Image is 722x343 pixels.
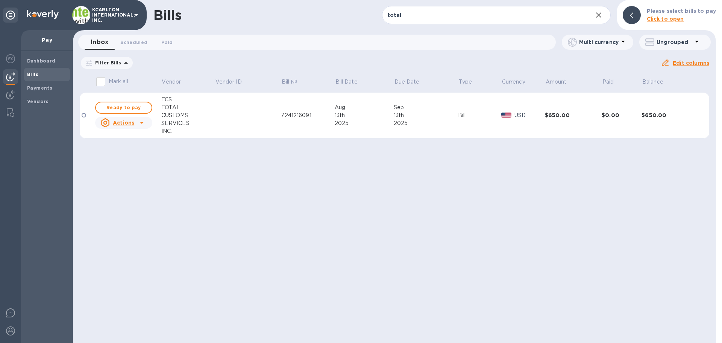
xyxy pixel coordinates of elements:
[546,78,576,86] span: Amount
[120,38,147,46] span: Scheduled
[579,38,619,46] p: Multi currency
[502,78,525,86] p: Currency
[394,119,458,127] div: 2025
[546,78,567,86] p: Amount
[282,78,297,86] p: Bill №
[91,37,108,47] span: Inbox
[642,111,698,119] div: $650.00
[27,85,52,91] b: Payments
[161,104,215,111] div: TOTAL
[3,8,18,23] div: Unpin categories
[394,104,458,111] div: Sep
[27,36,67,44] p: Pay
[642,78,663,86] p: Balance
[282,78,307,86] span: Bill №
[6,54,15,63] img: Foreign exchange
[335,119,394,127] div: 2025
[647,16,684,22] b: Click to open
[394,78,420,86] p: Due Date
[459,78,482,86] span: Type
[335,78,358,86] p: Bill Date
[161,119,215,127] div: SERVICES
[501,113,511,118] img: USD
[161,38,173,46] span: Paid
[161,111,215,119] div: CUSTOMS
[602,78,624,86] span: Paid
[335,104,394,111] div: Aug
[161,96,215,104] div: TCS
[602,78,614,86] p: Paid
[27,10,59,19] img: Logo
[647,8,716,14] b: Please select bills to pay
[162,78,191,86] span: Vendor
[92,59,121,66] p: Filter Bills
[162,78,181,86] p: Vendor
[281,111,334,119] div: 7241216091
[92,7,130,23] p: KCARLTON INTERNATIONAL, INC.
[458,111,501,119] div: Bill
[27,99,49,104] b: Vendors
[642,78,673,86] span: Balance
[109,78,128,85] p: Mark all
[602,111,642,119] div: $0.00
[27,72,38,77] b: Bills
[102,103,146,112] span: Ready to pay
[394,78,429,86] span: Due Date
[335,78,367,86] span: Bill Date
[215,78,242,86] p: Vendor ID
[394,111,458,119] div: 13th
[95,102,152,114] button: Ready to pay
[673,60,709,66] u: Edit columns
[335,111,394,119] div: 13th
[459,78,472,86] p: Type
[215,78,252,86] span: Vendor ID
[545,111,602,119] div: $650.00
[27,58,56,64] b: Dashboard
[657,38,692,46] p: Ungrouped
[161,127,215,135] div: INC.
[153,7,181,23] h1: Bills
[514,111,545,119] p: USD
[113,120,134,126] u: Actions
